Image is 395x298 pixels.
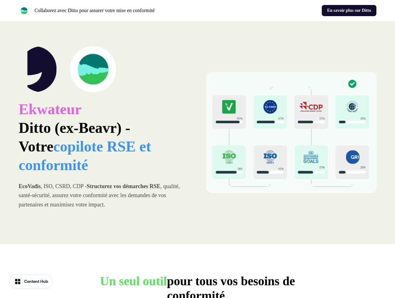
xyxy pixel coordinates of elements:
strong: EcoVadis [19,183,41,189]
a: En savoir plus sur Ditto [322,5,376,16]
div: Content Hub [24,278,48,285]
strong: Votre [19,138,151,173]
button: Content Hub [10,275,52,288]
p: , ISO, CSRD, CDP - , qualité, santé-sécurité, assurez votre conformité avec les demandes de vos p... [19,182,189,209]
p: Ditto (ex-Beavr) - [19,100,189,174]
span: Un seul outil [100,274,167,288]
p: Collaborez avec Ditto pour assurer votre mise en conformité [34,7,155,14]
span: Ekwateur [19,101,82,117]
strong: Structurez vos démarches RSE [87,183,160,189]
span: copilote RSE et conformité [19,138,151,173]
